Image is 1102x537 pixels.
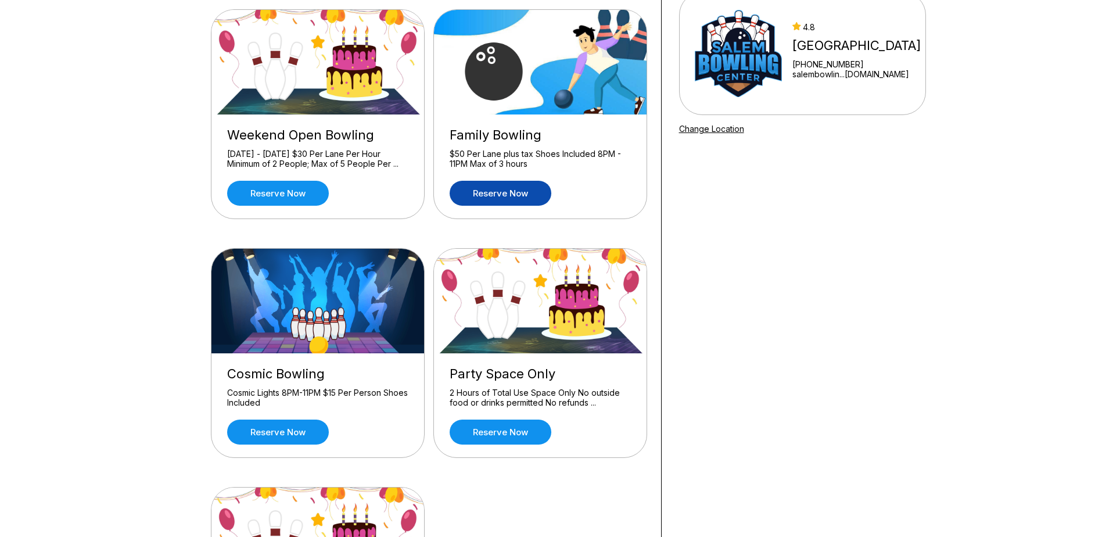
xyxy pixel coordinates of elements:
div: [DATE] - [DATE] $30 Per Lane Per Hour Minimum of 2 People; Max of 5 People Per ... [227,149,408,169]
div: Family Bowling [450,127,631,143]
img: Salem Bowling Center [695,10,782,97]
img: Party Space Only [434,249,648,353]
a: salembowlin...[DOMAIN_NAME] [792,69,921,79]
div: Weekend Open Bowling [227,127,408,143]
img: Family Bowling [434,10,648,114]
div: Party Space Only [450,366,631,382]
a: Reserve now [450,181,551,206]
a: Reserve now [450,420,551,445]
div: $50 Per Lane plus tax Shoes Included 8PM - 11PM Max of 3 hours [450,149,631,169]
a: Reserve now [227,420,329,445]
a: Change Location [679,124,744,134]
div: 2 Hours of Total Use Space Only No outside food or drinks permitted No refunds ... [450,388,631,408]
img: Cosmic Bowling [211,249,425,353]
div: Cosmic Bowling [227,366,408,382]
div: [GEOGRAPHIC_DATA] [792,38,921,53]
div: Cosmic Lights 8PM-11PM $15 Per Person Shoes Included [227,388,408,408]
img: Weekend Open Bowling [211,10,425,114]
div: 4.8 [792,22,921,32]
a: Reserve now [227,181,329,206]
div: [PHONE_NUMBER] [792,59,921,69]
